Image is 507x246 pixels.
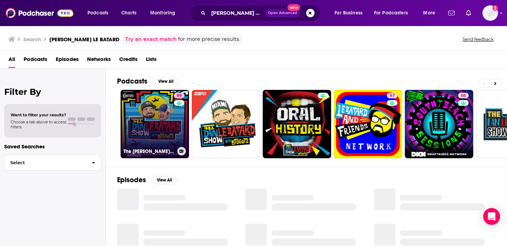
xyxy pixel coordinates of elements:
div: Open Intercom Messenger [483,208,500,225]
p: Saved Searches [4,143,101,150]
span: Podcasts [87,8,108,18]
span: 65 [461,92,466,99]
a: Episodes [56,54,79,68]
button: open menu [369,7,418,19]
a: All [8,54,15,68]
a: Try an exact match [125,35,177,43]
button: Send feedback [460,36,496,42]
h3: Search [23,36,41,43]
span: Want to filter your results? [11,112,66,117]
a: 65 [458,93,469,98]
a: Lists [146,54,157,68]
span: Monitoring [150,8,175,18]
a: 89 [174,93,184,98]
a: Show notifications dropdown [445,7,457,19]
span: Open Advanced [268,11,297,15]
input: Search podcasts, credits, & more... [208,7,265,19]
a: 89The [PERSON_NAME] Show with Stugotz [121,90,189,158]
span: 67 [390,92,395,99]
h3: [PERSON_NAME] LE BATARD [49,36,120,43]
h2: Podcasts [117,77,147,86]
a: EpisodesView All [117,176,177,184]
span: Logged in as jinastanfill [482,5,498,21]
button: View All [152,176,177,184]
img: User Profile [482,5,498,21]
h3: The [PERSON_NAME] Show with Stugotz [123,148,175,154]
button: open menu [330,7,371,19]
span: For Business [335,8,362,18]
span: Select [5,160,86,165]
button: open menu [145,7,184,19]
span: Choose a tab above to access filters. [11,119,66,129]
span: More [423,8,435,18]
span: 89 [177,92,182,99]
button: open menu [83,7,117,19]
h2: Filter By [4,87,101,97]
h2: Episodes [117,176,146,184]
span: Charts [121,8,136,18]
a: 67 [387,93,397,98]
a: 65 [405,90,473,158]
svg: Add a profile image [492,5,498,11]
a: Podcasts [24,54,47,68]
button: View All [153,77,178,86]
button: Open AdvancedNew [265,9,300,17]
a: Show notifications dropdown [463,7,474,19]
a: Charts [117,7,141,19]
span: for more precise results [178,35,239,43]
div: Search podcasts, credits, & more... [196,5,327,21]
a: 67 [334,90,402,158]
img: Podchaser - Follow, Share and Rate Podcasts [6,6,73,20]
span: New [287,4,300,11]
button: open menu [418,7,444,19]
button: Show profile menu [482,5,498,21]
button: Select [4,155,101,171]
a: PodcastsView All [117,77,178,86]
a: Networks [87,54,111,68]
span: For Podcasters [374,8,408,18]
a: Credits [119,54,138,68]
